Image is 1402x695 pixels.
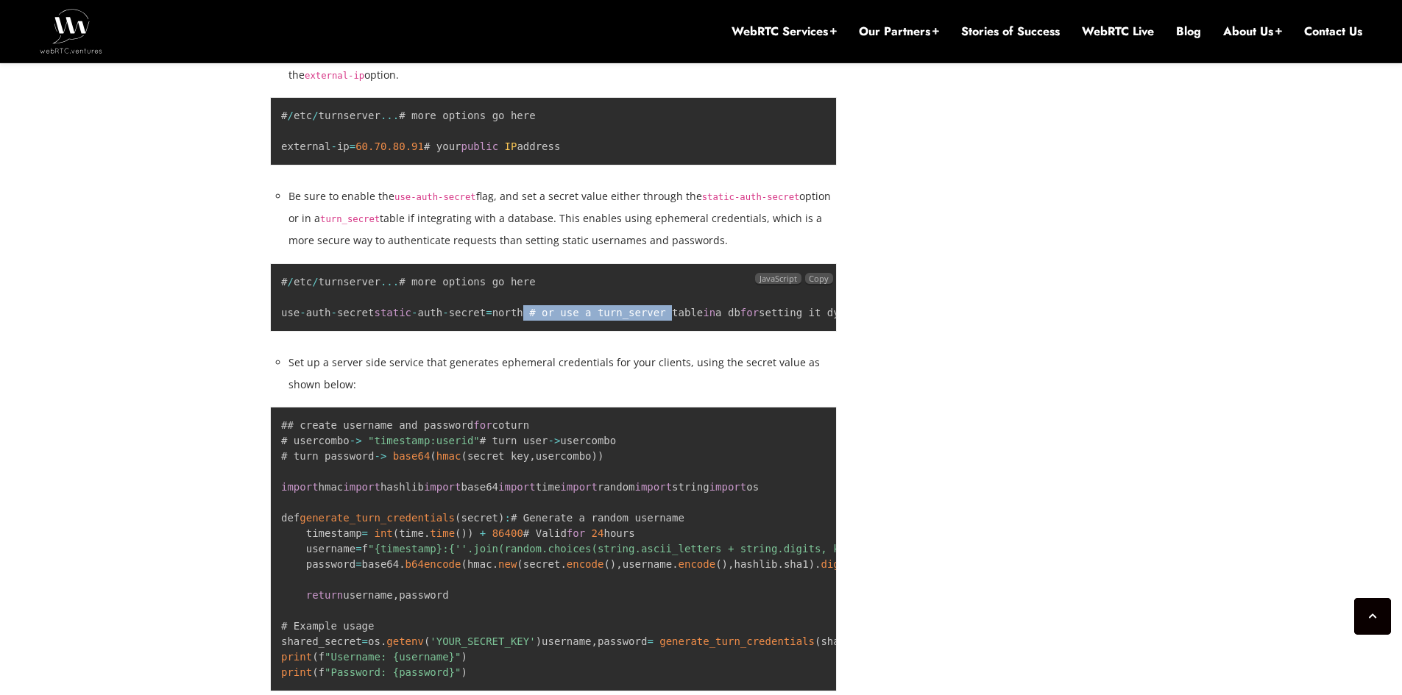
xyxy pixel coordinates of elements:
[567,558,604,570] span: encode
[288,185,837,252] li: Be sure to enable the flag, and set a secret value either through the option or in a table if int...
[659,635,815,647] span: generate_turn_credentials
[610,558,616,570] span: )
[480,527,486,539] span: +
[393,589,399,601] span: ,
[815,635,821,647] span: (
[498,512,504,524] span: )
[330,307,336,318] span: -
[703,307,715,318] span: in
[288,42,837,86] li: If you’re deploying on EC2 or similar, be sure to set the public IP address associated with the i...
[809,273,829,284] span: Copy
[374,450,380,462] span: -
[287,110,293,121] span: /
[709,481,747,493] span: import
[306,589,344,601] span: return
[424,527,430,539] span: .
[430,450,436,462] span: (
[312,110,318,121] span: /
[755,273,801,284] span: JavaScript
[461,140,499,152] span: public
[281,110,560,152] code: # etc turnserver # more options go here external ip # your address
[859,24,939,40] a: Our Partners
[406,140,424,152] span: .91
[702,192,800,202] code: static-auth-secret
[536,635,542,647] span: )
[325,666,461,678] span: "Password: {password}"
[436,450,461,462] span: hmac
[287,276,293,288] span: /
[355,435,361,446] span: >
[330,140,336,152] span: -
[355,543,361,555] span: =
[647,635,653,647] span: =
[393,527,399,539] span: (
[312,666,318,678] span: (
[300,512,455,524] span: generate_turn_credentials
[592,527,604,539] span: 24
[635,481,673,493] span: import
[430,527,455,539] span: time
[805,273,833,284] button: Copy
[461,527,467,539] span: )
[517,558,523,570] span: (
[386,635,424,647] span: getenv
[325,651,461,663] span: "Username: {username}"
[554,435,560,446] span: >
[679,558,716,570] span: encode
[355,140,386,152] span: 60.70
[380,635,386,647] span: .
[374,527,392,539] span: int
[461,450,467,462] span: (
[473,419,492,431] span: for
[548,435,553,446] span: -
[368,435,480,446] span: "timestamp:userid"
[492,527,523,539] span: 86400
[592,635,598,647] span: ,
[740,307,759,318] span: for
[300,307,305,318] span: -
[393,450,431,462] span: base64
[504,512,510,524] span: :
[281,651,312,663] span: print
[461,651,467,663] span: )
[411,307,417,318] span: -
[424,635,430,647] span: (
[368,543,877,555] span: "{timestamp}:{''.join(random.choices(string.ascii_letters + string.digits, k=8))}"
[672,558,678,570] span: .
[281,419,1069,678] code: ## create username and password coturn # usercombo # turn user usercombo # turn password secret k...
[442,307,448,318] span: -
[1304,24,1362,40] a: Contact Us
[430,635,535,647] span: 'YOUR_SECRET_KEY'
[461,666,467,678] span: )
[592,450,598,462] span: )
[809,558,815,570] span: )
[715,558,721,570] span: (
[386,140,405,152] span: .80
[461,558,467,570] span: (
[560,481,598,493] span: import
[777,558,783,570] span: .
[467,527,473,539] span: )
[455,512,461,524] span: (
[281,276,896,318] code: # etc turnserver # more options go here use auth secret auth secret north # or use a turn_server ...
[312,651,318,663] span: (
[486,307,492,318] span: =
[529,450,535,462] span: ,
[498,558,517,570] span: new
[288,352,837,396] li: Set up a server side service that generates ephemeral credentials for your clients, using the sec...
[616,558,622,570] span: ,
[424,481,461,493] span: import
[732,24,837,40] a: WebRTC Services
[40,9,102,53] img: WebRTC.ventures
[362,635,368,647] span: =
[355,558,361,570] span: =
[399,558,405,570] span: .
[498,481,536,493] span: import
[567,527,585,539] span: for
[821,558,859,570] span: digest
[374,307,411,318] span: static
[380,450,386,462] span: >
[1176,24,1201,40] a: Blog
[350,140,355,152] span: =
[560,558,566,570] span: .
